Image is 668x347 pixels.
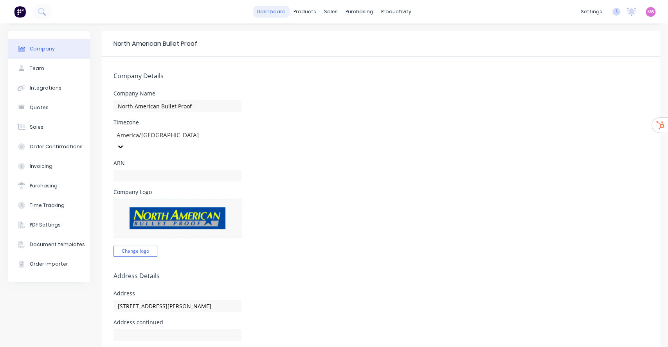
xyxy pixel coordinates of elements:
div: purchasing [342,6,377,18]
button: Company [8,39,90,59]
button: Change logo [113,246,157,257]
div: Invoicing [30,163,52,170]
div: Team [30,65,44,72]
button: Invoicing [8,156,90,176]
div: Purchasing [30,182,58,189]
button: Quotes [8,98,90,117]
div: productivity [377,6,415,18]
div: Address continued [113,320,241,325]
span: SW [647,8,654,15]
button: Team [8,59,90,78]
button: PDF Settings [8,215,90,235]
button: Purchasing [8,176,90,196]
div: Quotes [30,104,49,111]
button: Integrations [8,78,90,98]
div: Order Importer [30,261,68,268]
div: Document templates [30,241,85,248]
button: Sales [8,117,90,137]
div: products [290,6,320,18]
button: Document templates [8,235,90,254]
div: Integrations [30,85,61,92]
div: sales [320,6,342,18]
div: Address [113,291,241,296]
div: Order Confirmations [30,143,83,150]
div: PDF Settings [30,221,61,228]
button: Order Confirmations [8,137,90,156]
div: Company Name [113,91,241,96]
div: Time Tracking [30,202,65,209]
button: Time Tracking [8,196,90,215]
div: settings [577,6,606,18]
a: dashboard [253,6,290,18]
div: ABN [113,160,241,166]
div: Company Logo [113,189,241,195]
img: Factory [14,6,26,18]
div: North American Bullet Proof [113,39,197,49]
h5: Company Details [113,72,648,80]
div: Timezone [113,120,241,125]
div: Sales [30,124,43,131]
button: Order Importer [8,254,90,274]
h5: Address Details [113,272,648,280]
div: Company [30,45,55,52]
